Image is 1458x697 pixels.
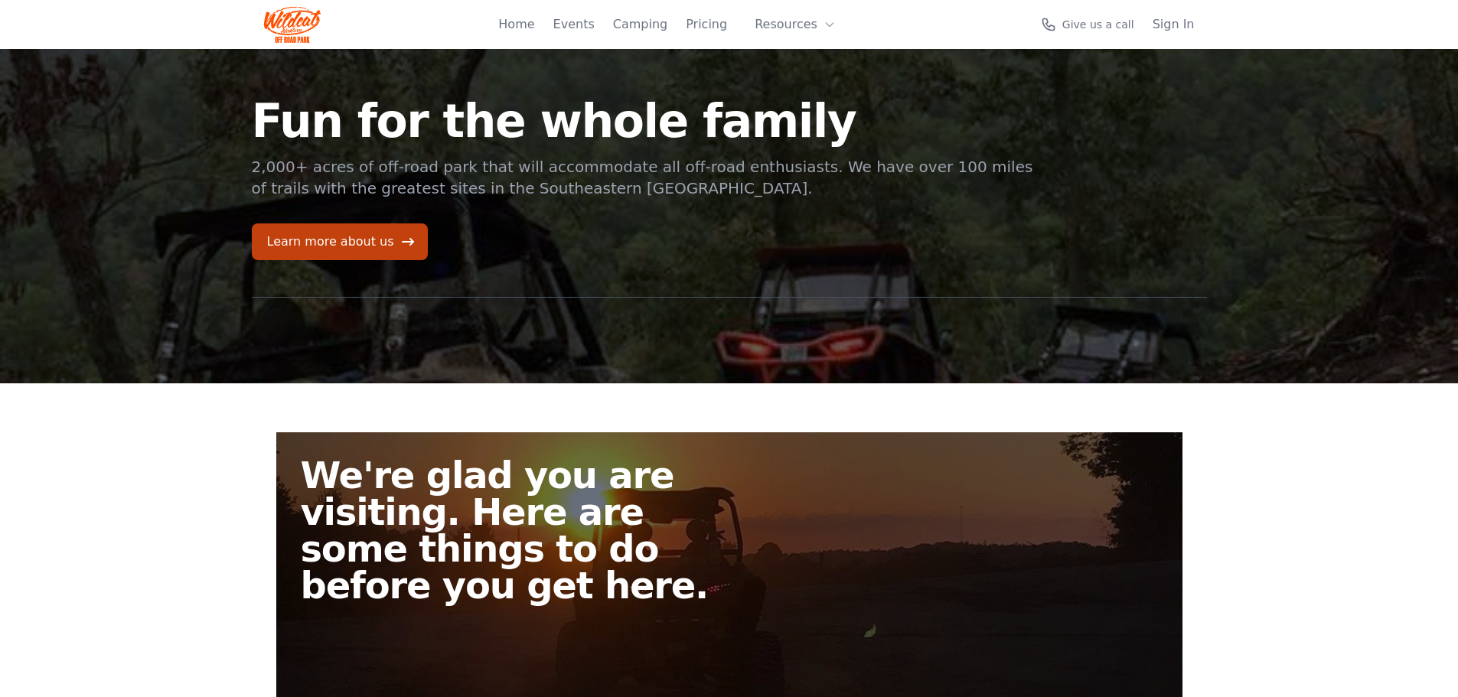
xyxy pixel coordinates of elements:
a: Camping [613,15,667,34]
a: Learn more about us [252,223,428,260]
a: Pricing [686,15,727,34]
h2: We're glad you are visiting. Here are some things to do before you get here. [301,457,742,604]
a: Events [553,15,595,34]
a: Give us a call [1041,17,1134,32]
img: Wildcat Logo [264,6,321,43]
a: Home [498,15,534,34]
h1: Fun for the whole family [252,98,1036,144]
p: 2,000+ acres of off-road park that will accommodate all off-road enthusiasts. We have over 100 mi... [252,156,1036,199]
span: Give us a call [1062,17,1134,32]
button: Resources [745,9,845,40]
a: Sign In [1153,15,1195,34]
